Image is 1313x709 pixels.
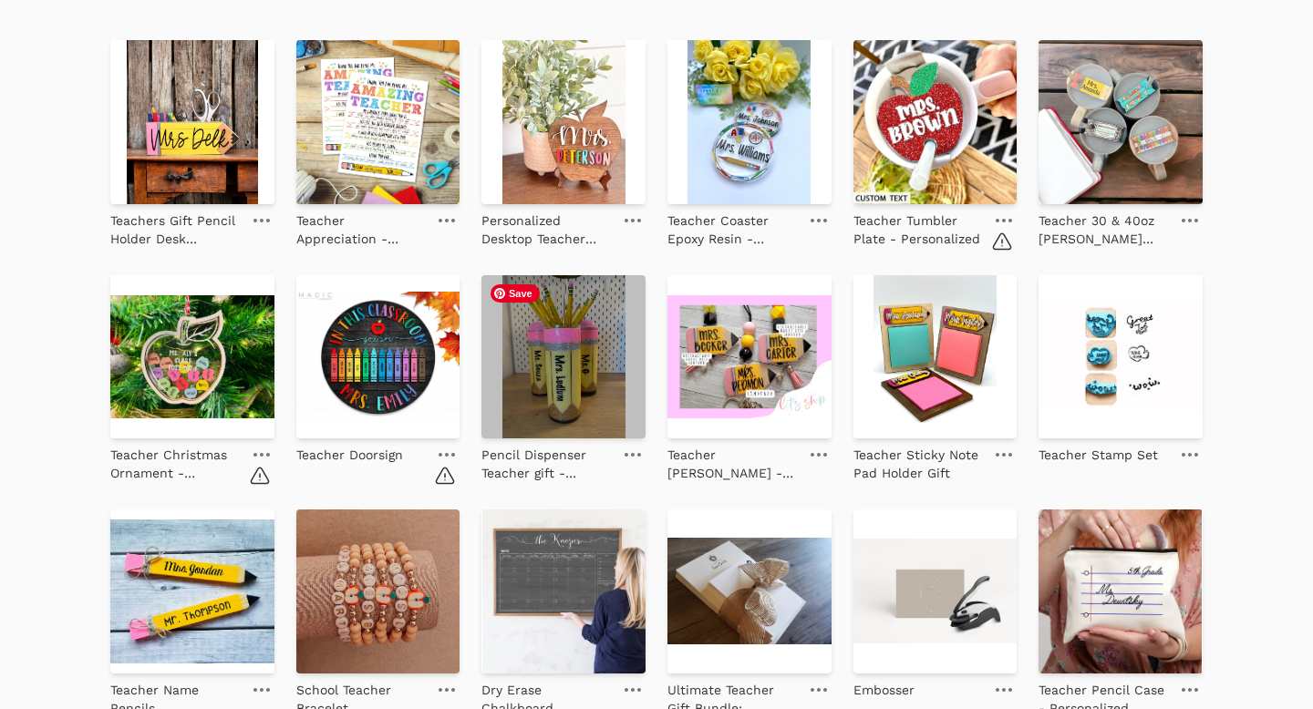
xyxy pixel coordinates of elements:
[491,284,540,303] span: Save
[853,40,1018,204] img: Teacher Tumbler Plate - Personalized
[853,673,915,699] a: Embosser
[296,40,460,204] img: Teacher Appreciation - Printable
[853,509,1018,673] img: Embosser
[481,204,613,248] a: Personalized Desktop Teacher Apple Sign
[481,438,613,482] a: Pencil Dispenser Teacher gift - Personalized
[667,509,832,673] img: Ultimate Teacher Gift Bundle: Personalized Notepads, Note Cards and Envelopes
[296,446,403,464] p: Teacher Doorsign
[1039,40,1203,204] img: Teacher 30 & 40oz Stanley Name Tags - Etsy
[110,40,274,204] img: Teachers Gift Pencil Holder Desk Organizer
[667,211,799,248] p: Teacher Coaster Epoxy Resin - Custom
[1039,509,1203,673] img: Teacher Pencil Case - Personalized
[667,446,799,482] p: Teacher [PERSON_NAME] - Personalized
[296,275,460,439] img: Teacher Doorsign
[853,438,985,482] a: Teacher Sticky Note Pad Holder Gift
[1039,438,1158,464] a: Teacher Stamp Set
[1039,275,1203,439] img: Teacher Stamp Set
[110,446,242,482] p: Teacher Christmas Ornament - Personalized
[1039,446,1158,464] p: Teacher Stamp Set
[853,275,1018,439] img: Teacher Sticky Note Pad Holder Gift
[110,211,242,248] p: Teachers Gift Pencil Holder Desk Organizer
[667,275,832,439] img: Teacher Lanyard - Personalized
[481,446,613,482] p: Pencil Dispenser Teacher gift - Personalized
[110,204,242,248] a: Teachers Gift Pencil Holder Desk Organizer
[853,211,985,248] p: Teacher Tumbler Plate - Personalized
[667,438,799,482] a: Teacher [PERSON_NAME] - Personalized
[853,204,985,248] a: Teacher Tumbler Plate - Personalized
[296,438,403,464] a: Teacher Doorsign
[667,204,799,248] a: Teacher Coaster Epoxy Resin - Custom
[296,509,460,673] img: School Teacher Bracelet
[481,40,646,204] img: Personalized Desktop Teacher Apple Sign
[481,509,646,673] img: Dry Erase Chalkboard Calendar - Personalized
[110,509,274,673] img: Teacher Name Pencils
[110,438,242,482] a: Teacher Christmas Ornament - Personalized
[296,211,428,248] p: Teacher Appreciation - Printable
[1039,204,1170,248] a: Teacher 30 & 40oz [PERSON_NAME] Name Tags - Etsy
[853,681,915,699] p: Embosser
[1039,211,1170,248] p: Teacher 30 & 40oz [PERSON_NAME] Name Tags - Etsy
[481,211,613,248] p: Personalized Desktop Teacher Apple Sign
[481,275,646,439] img: Pencil Dispenser Teacher gift - Personalized
[667,40,832,204] img: Teacher Coaster Epoxy Resin - Custom
[296,204,428,248] a: Teacher Appreciation - Printable
[853,446,985,482] p: Teacher Sticky Note Pad Holder Gift
[110,275,274,439] img: Teacher Christmas Ornament - Personalized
